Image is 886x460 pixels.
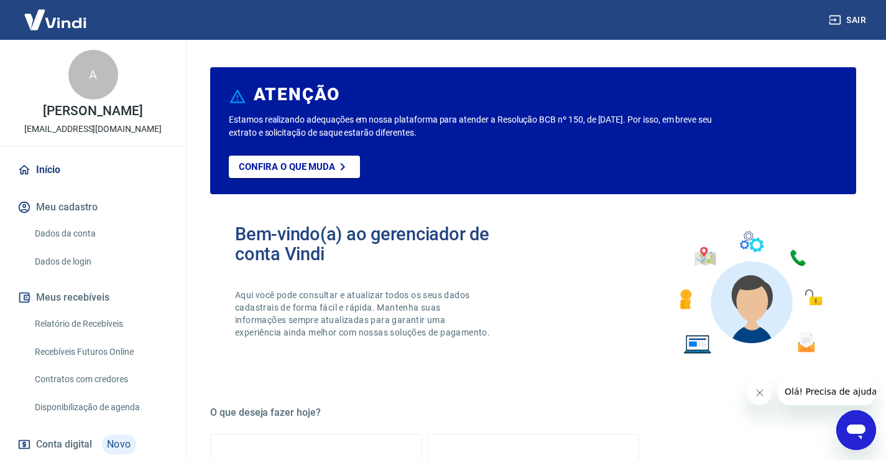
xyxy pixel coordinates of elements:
a: Conta digitalNovo [15,429,171,459]
div: A [68,50,118,100]
a: Início [15,156,171,184]
a: Dados de login [30,249,171,275]
p: [EMAIL_ADDRESS][DOMAIN_NAME] [24,123,162,136]
a: Recebíveis Futuros Online [30,339,171,365]
span: Olá! Precisa de ajuda? [7,9,104,19]
span: Conta digital [36,436,92,453]
h5: O que deseja fazer hoje? [210,406,856,419]
button: Meus recebíveis [15,284,171,311]
img: Vindi [15,1,96,39]
a: Dados da conta [30,221,171,246]
iframe: Botão para abrir a janela de mensagens [836,410,876,450]
a: Relatório de Recebíveis [30,311,171,337]
button: Meu cadastro [15,194,171,221]
img: Imagem de um avatar masculino com diversos icones exemplificando as funcionalidades do gerenciado... [668,224,831,362]
a: Confira o que muda [229,156,360,178]
p: Aqui você pode consultar e atualizar todos os seus dados cadastrais de forma fácil e rápida. Mant... [235,289,492,339]
p: Confira o que muda [239,161,335,172]
p: [PERSON_NAME] [43,105,142,118]
span: Novo [102,434,136,454]
iframe: Mensagem da empresa [777,378,876,405]
a: Contratos com credores [30,367,171,392]
button: Sair [826,9,871,32]
iframe: Fechar mensagem [747,380,772,405]
h2: Bem-vindo(a) ao gerenciador de conta Vindi [235,224,533,264]
h6: ATENÇÃO [254,88,340,101]
p: Estamos realizando adequações em nossa plataforma para atender a Resolução BCB nº 150, de [DATE].... [229,113,716,139]
a: Disponibilização de agenda [30,395,171,420]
